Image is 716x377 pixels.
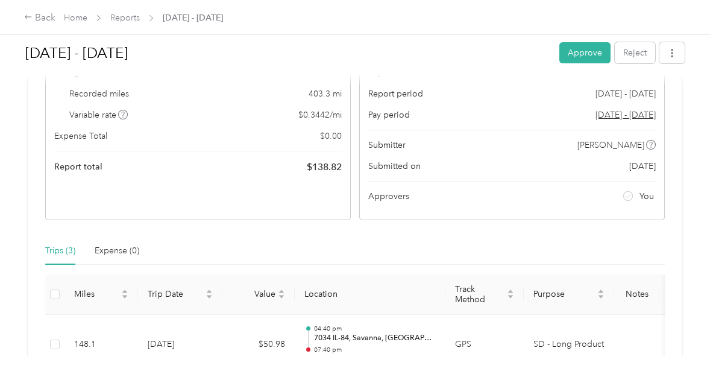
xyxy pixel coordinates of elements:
[232,289,275,299] span: Value
[639,190,654,203] span: You
[69,109,128,121] span: Variable rate
[74,289,119,299] span: Miles
[25,39,551,68] h1: Aug 1 - 31, 2025
[222,274,295,315] th: Value
[138,315,222,375] td: [DATE]
[445,274,524,315] th: Track Method
[314,346,436,354] p: 07:40 pm
[320,130,342,142] span: $ 0.00
[524,274,614,315] th: Purpose
[445,315,524,375] td: GPS
[597,288,605,295] span: caret-up
[121,288,128,295] span: caret-up
[314,325,436,333] p: 04:40 pm
[309,87,342,100] span: 403.3 mi
[507,293,514,300] span: caret-down
[368,160,421,173] span: Submitted on
[278,293,285,300] span: caret-down
[54,130,107,142] span: Expense Total
[314,354,436,365] p: [STREET_ADDRESS]
[368,139,406,151] span: Submitter
[659,274,705,315] th: Tags
[110,13,140,23] a: Reports
[45,244,75,258] div: Trips (3)
[595,87,656,100] span: [DATE] - [DATE]
[368,109,410,121] span: Pay period
[64,13,87,23] a: Home
[24,11,55,25] div: Back
[95,244,139,258] div: Expense (0)
[163,11,223,24] span: [DATE] - [DATE]
[577,139,644,151] span: [PERSON_NAME]
[368,190,409,203] span: Approvers
[222,315,295,375] td: $50.98
[148,289,203,299] span: Trip Date
[368,87,423,100] span: Report period
[533,289,595,299] span: Purpose
[298,109,342,121] span: $ 0.3442 / mi
[648,309,716,377] iframe: Everlance-gr Chat Button Frame
[614,274,659,315] th: Notes
[295,274,445,315] th: Location
[597,293,605,300] span: caret-down
[206,293,213,300] span: caret-down
[629,160,656,173] span: [DATE]
[507,288,514,295] span: caret-up
[455,284,504,305] span: Track Method
[69,87,129,100] span: Recorded miles
[559,42,611,63] button: Approve
[524,315,614,375] td: SD - Long Product
[64,274,138,315] th: Miles
[314,333,436,344] p: 7034 IL-84, Savanna, [GEOGRAPHIC_DATA]
[278,288,285,295] span: caret-up
[595,109,656,121] span: Go to pay period
[54,160,102,173] span: Report total
[615,42,655,63] button: Reject
[64,315,138,375] td: 148.1
[138,274,222,315] th: Trip Date
[121,293,128,300] span: caret-down
[206,288,213,295] span: caret-up
[307,160,342,174] span: $ 138.82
